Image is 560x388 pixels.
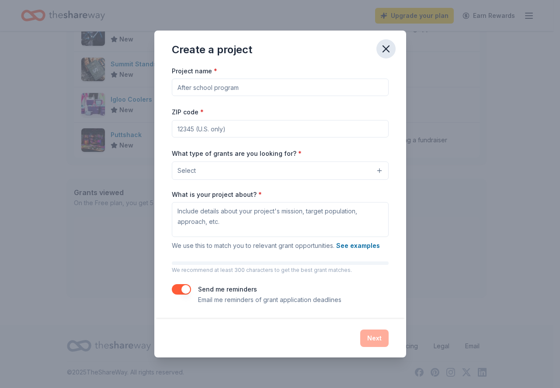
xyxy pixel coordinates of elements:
[172,161,389,180] button: Select
[198,285,257,293] label: Send me reminders
[172,190,262,199] label: What is your project about?
[172,242,380,249] span: We use this to match you to relevant grant opportunities.
[336,240,380,251] button: See examples
[172,267,389,274] p: We recommend at least 300 characters to get the best grant matches.
[198,295,341,305] p: Email me reminders of grant application deadlines
[177,165,196,176] span: Select
[172,149,302,158] label: What type of grants are you looking for?
[172,120,389,137] input: 12345 (U.S. only)
[172,43,252,57] div: Create a project
[172,79,389,96] input: After school program
[172,108,204,117] label: ZIP code
[172,67,217,76] label: Project name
